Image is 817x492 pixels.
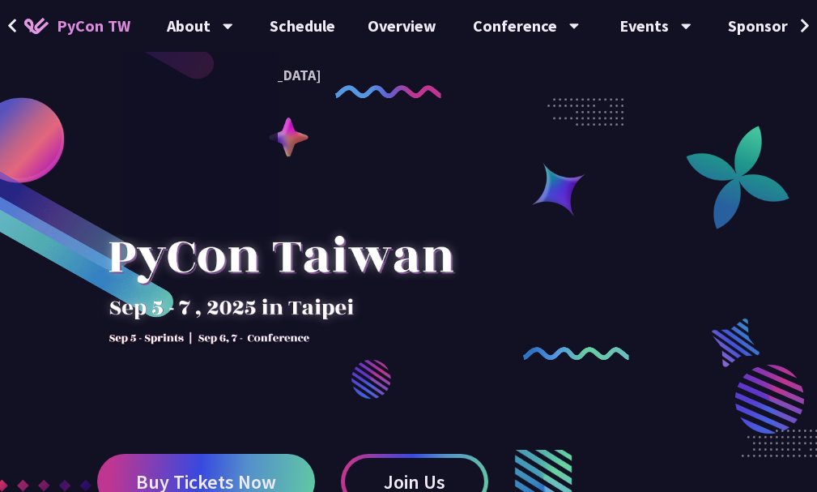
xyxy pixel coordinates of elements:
[122,56,278,94] a: PyCon [GEOGRAPHIC_DATA]
[24,18,49,34] img: Home icon of PyCon TW 2025
[8,6,147,46] a: PyCon TW
[136,472,276,492] span: Buy Tickets Now
[384,472,445,492] span: Join Us
[523,347,629,360] img: curly-2.e802c9f.png
[57,14,130,38] span: PyCon TW
[335,85,441,98] img: curly-1.ebdbada.png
